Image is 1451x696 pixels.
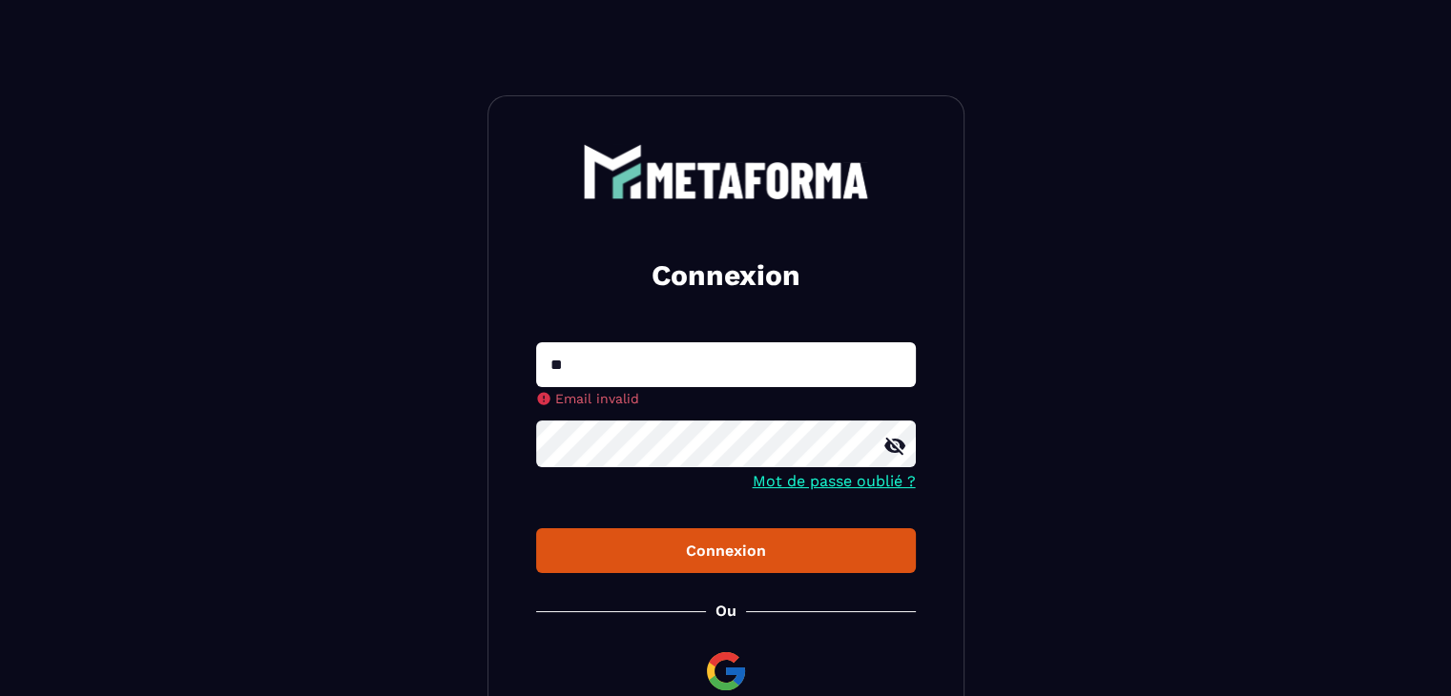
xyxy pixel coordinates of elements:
button: Connexion [536,528,916,573]
p: Ou [715,602,736,620]
img: logo [583,144,869,199]
img: google [703,648,749,694]
a: Mot de passe oublié ? [753,472,916,490]
h2: Connexion [559,256,893,295]
span: Email invalid [555,391,639,406]
a: logo [536,144,916,199]
div: Connexion [551,542,901,560]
